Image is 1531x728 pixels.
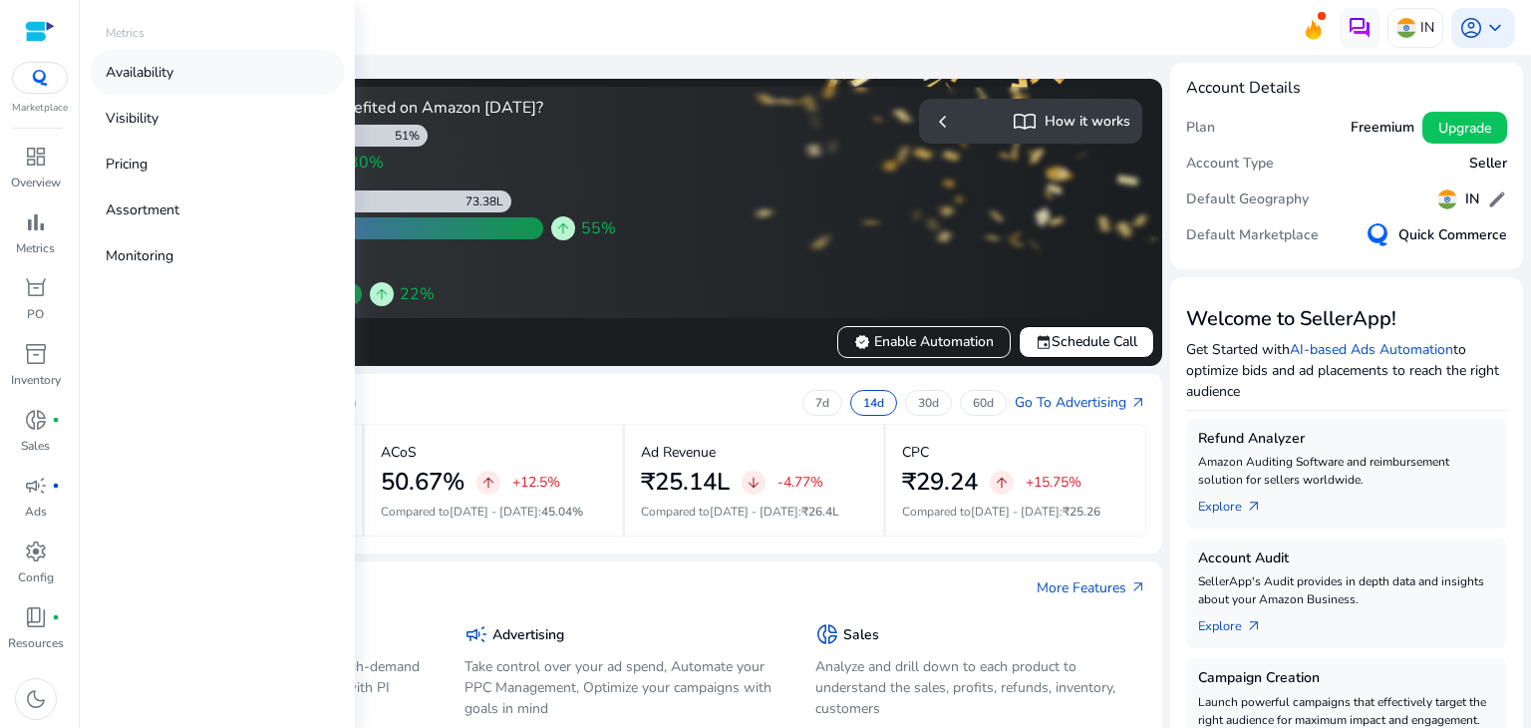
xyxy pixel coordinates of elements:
[1438,118,1491,139] span: Upgrade
[1437,189,1457,209] img: in.svg
[1186,191,1309,208] h5: Default Geography
[1186,120,1215,137] h5: Plan
[1015,392,1146,413] a: Go To Advertisingarrow_outward
[24,276,48,300] span: orders
[52,416,60,424] span: fiber_manual_record
[918,395,939,411] p: 30d
[21,437,50,455] p: Sales
[902,468,978,497] h2: ₹29.24
[24,145,48,169] span: dashboard
[1130,395,1146,411] span: arrow_outward
[1398,227,1507,244] h5: Quick Commerce
[1186,307,1507,331] h3: Welcome to SellerApp!
[400,282,435,306] span: 22%
[1459,16,1483,40] span: account_circle
[1019,326,1154,358] button: eventSchedule Call
[1422,112,1507,144] button: Upgrade
[1026,476,1081,490] p: +15.75%
[1013,110,1037,134] span: import_contacts
[902,442,929,463] p: CPC
[24,408,48,432] span: donut_small
[1130,579,1146,595] span: arrow_outward
[746,475,762,491] span: arrow_downward
[22,70,58,86] img: QC-logo.svg
[931,110,955,134] span: chevron_left
[815,622,839,646] span: donut_small
[1036,334,1052,350] span: event
[1037,577,1146,598] a: More Featuresarrow_outward
[11,174,61,191] p: Overview
[465,193,511,209] div: 73.38L
[1198,670,1495,687] h5: Campaign Creation
[1367,223,1390,247] img: QC-logo.svg
[106,24,145,42] p: Metrics
[837,326,1011,358] button: verifiedEnable Automation
[480,475,496,491] span: arrow_upward
[16,239,55,257] p: Metrics
[1045,114,1130,131] h5: How it works
[994,475,1010,491] span: arrow_upward
[1198,453,1495,489] p: Amazon Auditing Software and reimbursement solution for sellers worldwide.
[555,220,571,236] span: arrow_upward
[581,216,616,240] span: 55%
[1198,489,1278,517] a: Explorearrow_outward
[1290,340,1453,359] a: AI-based Ads Automation
[106,62,173,83] p: Availability
[464,656,785,719] p: Take control over your ad spend, Automate your PPC Management, Optimize your campaigns with goals...
[1186,156,1274,173] h5: Account Type
[106,199,179,220] p: Assortment
[710,504,798,520] span: [DATE] - [DATE]
[52,482,60,490] span: fiber_manual_record
[541,504,583,520] span: 45.04%
[374,286,390,302] span: arrow_upward
[27,305,44,323] p: PO
[24,474,48,498] span: campaign
[24,210,48,234] span: bar_chart
[1186,79,1301,98] h4: Account Details
[854,331,994,352] span: Enable Automation
[381,503,607,521] p: Compared to :
[24,687,48,711] span: dark_mode
[52,613,60,621] span: fiber_manual_record
[464,622,488,646] span: campaign
[108,99,617,118] h4: How Smart Automation users benefited on Amazon [DATE]?
[1487,189,1507,209] span: edit
[25,503,47,521] p: Ads
[395,128,428,144] div: 51%
[492,627,564,644] h5: Advertising
[641,468,730,497] h2: ₹25.14L
[1186,227,1319,244] h5: Default Marketplace
[1186,339,1507,402] p: Get Started with to optimize bids and ad placements to reach the right audience
[11,371,61,389] p: Inventory
[1246,618,1262,634] span: arrow_outward
[12,101,68,116] p: Marketplace
[1420,10,1434,45] p: IN
[512,476,560,490] p: +12.5%
[641,442,716,463] p: Ad Revenue
[1396,18,1416,38] img: in.svg
[381,468,464,497] h2: 50.67%
[450,504,538,520] span: [DATE] - [DATE]
[24,540,48,563] span: settings
[349,151,384,175] span: 30%
[106,245,173,266] p: Monitoring
[902,503,1130,521] p: Compared to :
[1198,572,1495,608] p: SellerApp's Audit provides in depth data and insights about your Amazon Business.
[24,605,48,629] span: book_4
[1198,550,1495,567] h5: Account Audit
[1469,156,1507,173] h5: Seller
[973,395,994,411] p: 60d
[106,108,158,129] p: Visibility
[641,503,867,521] p: Compared to :
[777,476,823,490] p: -4.77%
[381,442,417,463] p: ACoS
[1483,16,1507,40] span: keyboard_arrow_down
[971,504,1060,520] span: [DATE] - [DATE]
[1036,331,1137,352] span: Schedule Call
[815,395,829,411] p: 7d
[843,627,879,644] h5: Sales
[106,154,148,175] p: Pricing
[1351,120,1414,137] h5: Freemium
[815,656,1136,719] p: Analyze and drill down to each product to understand the sales, profits, refunds, inventory, cust...
[854,334,870,350] span: verified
